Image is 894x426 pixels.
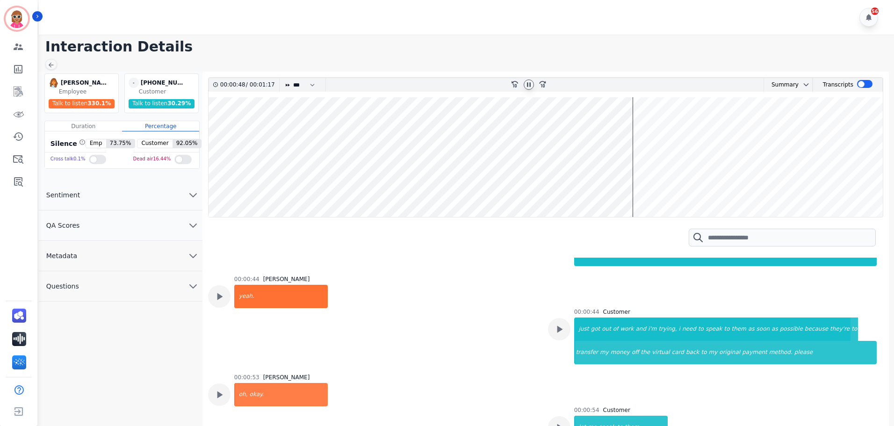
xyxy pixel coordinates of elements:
[45,121,122,131] div: Duration
[139,88,196,95] div: Customer
[173,139,202,148] span: 92.05 %
[187,250,199,261] svg: chevron down
[631,341,640,364] div: off
[610,341,631,364] div: money
[61,78,108,88] div: [PERSON_NAME]
[129,78,139,88] span: -
[657,318,678,341] div: trying,
[681,318,697,341] div: need
[768,341,793,364] div: method.
[700,341,707,364] div: to
[779,318,804,341] div: possible
[39,241,202,271] button: Metadata chevron down
[39,210,202,241] button: QA Scores chevron down
[141,78,187,88] div: [PHONE_NUMBER]
[234,374,260,381] div: 00:00:53
[87,100,111,107] span: 330.1 %
[647,318,657,341] div: i'm
[59,88,116,95] div: Employee
[799,81,810,88] button: chevron down
[619,318,634,341] div: work
[793,341,877,364] div: please
[49,99,115,108] div: Talk to listen
[635,318,648,341] div: and
[590,318,601,341] div: got
[603,308,630,316] div: Customer
[220,78,277,92] div: /
[575,318,590,341] div: just
[771,318,779,341] div: as
[137,139,172,148] span: Customer
[802,81,810,88] svg: chevron down
[167,100,191,107] span: 30.29 %
[122,121,199,131] div: Percentage
[39,251,85,260] span: Metadata
[45,38,894,55] h1: Interaction Details
[6,7,28,30] img: Bordered avatar
[705,318,723,341] div: speak
[234,275,260,283] div: 00:00:44
[685,341,700,364] div: back
[640,341,651,364] div: the
[220,78,246,92] div: 00:00:48
[187,189,199,201] svg: chevron down
[764,78,799,92] div: Summary
[603,406,630,414] div: Customer
[651,341,670,364] div: virtual
[871,7,879,15] div: 56
[49,139,86,148] div: Silence
[263,275,310,283] div: [PERSON_NAME]
[741,341,768,364] div: payment
[235,285,328,308] div: yeah.
[671,341,685,364] div: card
[851,318,858,341] div: to
[133,152,171,166] div: Dead air 16.44 %
[235,383,249,406] div: oh,
[723,318,730,341] div: to
[731,318,747,341] div: them
[50,152,86,166] div: Cross talk 0.1 %
[718,341,741,364] div: original
[804,318,829,341] div: because
[678,318,681,341] div: i
[129,99,195,108] div: Talk to listen
[248,78,274,92] div: 00:01:17
[249,383,328,406] div: okay.
[106,139,135,148] span: 73.75 %
[747,318,756,341] div: as
[39,180,202,210] button: Sentiment chevron down
[263,374,310,381] div: [PERSON_NAME]
[187,220,199,231] svg: chevron down
[39,282,87,291] span: Questions
[829,318,851,341] div: they're
[86,139,106,148] span: Emp
[708,341,719,364] div: my
[756,318,771,341] div: soon
[612,318,620,341] div: of
[599,341,610,364] div: my
[575,341,599,364] div: transfer
[601,318,612,341] div: out
[823,78,853,92] div: Transcripts
[574,406,599,414] div: 00:00:54
[39,271,202,302] button: Questions chevron down
[574,308,599,316] div: 00:00:44
[39,221,87,230] span: QA Scores
[187,281,199,292] svg: chevron down
[697,318,705,341] div: to
[39,190,87,200] span: Sentiment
